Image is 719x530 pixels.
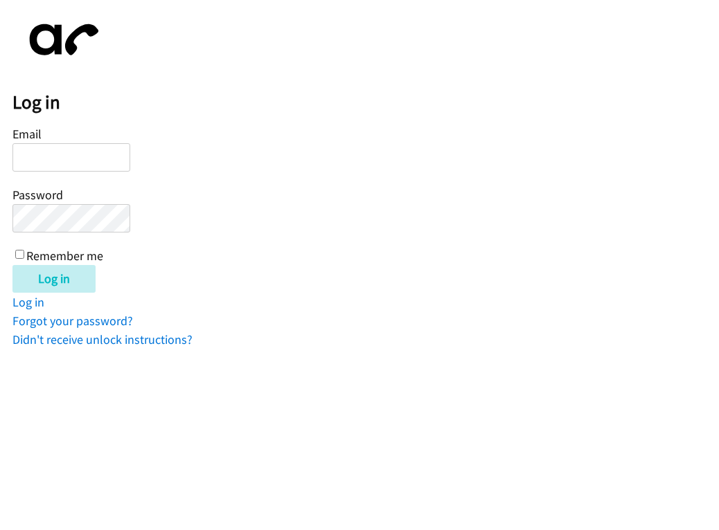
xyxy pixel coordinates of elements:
[12,331,193,347] a: Didn't receive unlock instructions?
[12,91,719,114] h2: Log in
[12,265,96,293] input: Log in
[12,187,63,203] label: Password
[26,248,103,264] label: Remember me
[12,313,133,329] a: Forgot your password?
[12,126,42,142] label: Email
[12,12,109,67] img: aphone-8a226864a2ddd6a5e75d1ebefc011f4aa8f32683c2d82f3fb0802fe031f96514.svg
[12,294,44,310] a: Log in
